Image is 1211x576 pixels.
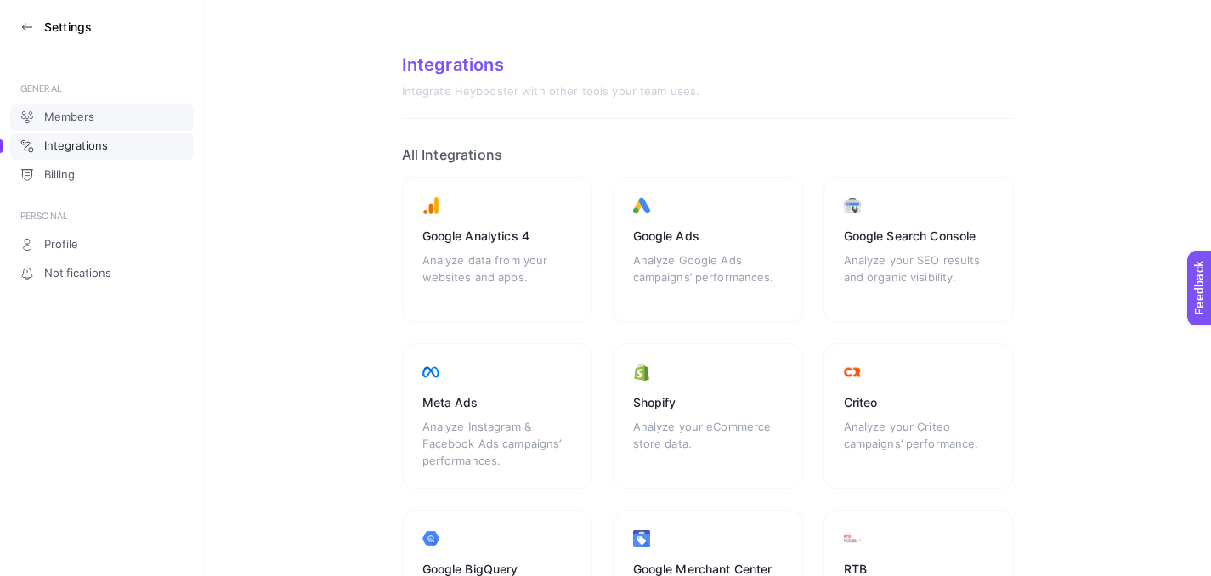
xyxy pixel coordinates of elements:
[44,168,75,182] span: Billing
[422,418,572,469] div: Analyze Instagram & Facebook Ads campaigns’ performances.
[402,146,1014,163] h2: All Integrations
[422,251,572,302] div: Analyze data from your websites and apps.
[844,418,993,469] div: Analyze your Criteo campaigns’ performance.
[844,394,993,411] div: Criteo
[422,228,572,245] div: Google Analytics 4
[844,228,993,245] div: Google Search Console
[633,228,783,245] div: Google Ads
[422,394,572,411] div: Meta Ads
[10,133,194,160] a: Integrations
[10,104,194,131] a: Members
[10,231,194,258] a: Profile
[402,54,1014,75] div: Integrations
[44,20,92,34] h3: Settings
[633,394,783,411] div: Shopify
[633,418,783,469] div: Analyze your eCommerce store data.
[402,85,1014,99] div: Integrate Heybooster with other tools your team uses.
[10,161,194,189] a: Billing
[44,139,108,153] span: Integrations
[44,110,94,124] span: Members
[20,82,184,95] div: GENERAL
[20,209,184,223] div: PERSONAL
[10,5,65,19] span: Feedback
[10,260,194,287] a: Notifications
[844,251,993,302] div: Analyze your SEO results and organic visibility.
[633,251,783,302] div: Analyze Google Ads campaigns’ performances.
[44,238,78,251] span: Profile
[44,267,111,280] span: Notifications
